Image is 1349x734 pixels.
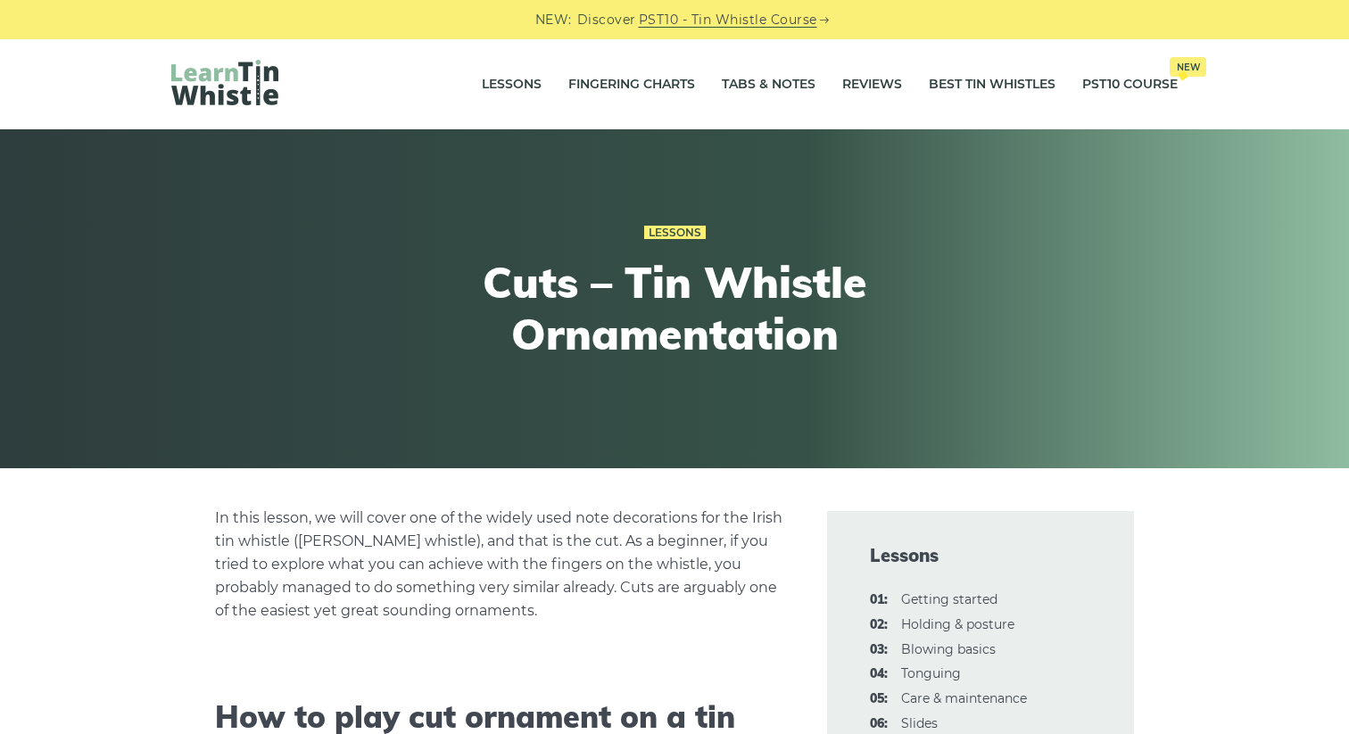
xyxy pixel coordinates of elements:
a: Reviews [842,62,902,107]
a: 03:Blowing basics [901,641,996,657]
a: 01:Getting started [901,591,997,607]
a: Tabs & Notes [722,62,815,107]
span: 03: [870,639,888,661]
h1: Cuts – Tin Whistle Ornamentation [346,257,1003,359]
p: In this lesson, we will cover one of the widely used note decorations for the Irish tin whistle (... [215,507,784,623]
a: 06:Slides [901,715,938,731]
a: Lessons [482,62,542,107]
span: New [1170,57,1206,77]
a: 04:Tonguing [901,665,961,681]
a: 02:Holding & posture [901,616,1014,632]
span: 05: [870,689,888,710]
span: 01: [870,590,888,611]
a: 05:Care & maintenance [901,690,1027,706]
a: Lessons [644,226,706,240]
img: LearnTinWhistle.com [171,60,278,105]
a: PST10 CourseNew [1082,62,1178,107]
span: 02: [870,614,888,636]
a: Best Tin Whistles [929,62,1055,107]
a: Fingering Charts [568,62,695,107]
span: 04: [870,664,888,685]
span: Lessons [870,543,1091,568]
